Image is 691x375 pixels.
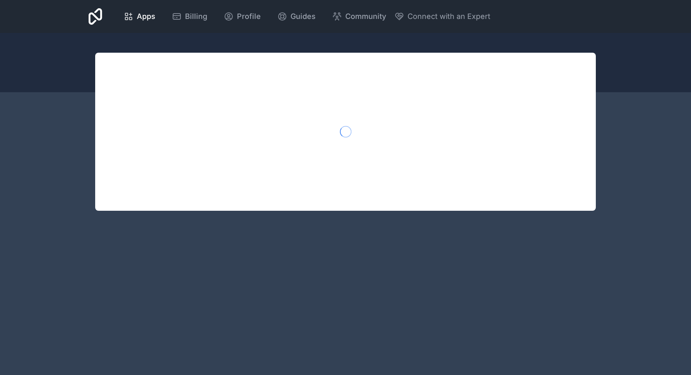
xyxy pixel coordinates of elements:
a: Profile [217,7,267,26]
span: Billing [185,11,207,22]
span: Guides [290,11,316,22]
a: Apps [117,7,162,26]
a: Guides [271,7,322,26]
span: Connect with an Expert [408,11,490,22]
a: Billing [165,7,214,26]
span: Profile [237,11,261,22]
a: Community [326,7,393,26]
span: Apps [137,11,155,22]
span: Community [345,11,386,22]
button: Connect with an Expert [394,11,490,22]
